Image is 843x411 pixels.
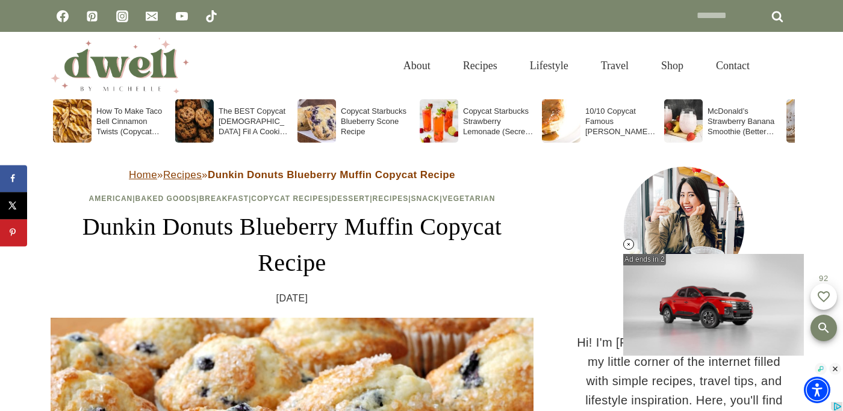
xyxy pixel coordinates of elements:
h1: Dunkin Donuts Blueberry Muffin Copycat Recipe [51,209,533,281]
a: Snack [411,194,440,203]
time: [DATE] [276,291,308,306]
a: Breakfast [199,194,249,203]
a: Email [140,4,164,28]
img: close_light.svg [829,363,841,375]
a: TikTok [199,4,223,28]
img: info_light.svg [815,363,827,375]
h3: HI THERE [576,299,792,321]
a: Baked Goods [135,194,197,203]
a: Dessert [332,194,370,203]
a: Recipes [447,46,514,85]
span: » » [129,169,455,181]
span: | | | | | | | [89,194,496,203]
a: Copycat Recipes [251,194,329,203]
a: Instagram [110,4,134,28]
a: YouTube [170,4,194,28]
a: Vegetarian [443,194,496,203]
a: Shop [645,46,700,85]
a: Facebook [51,4,75,28]
a: Recipes [163,169,202,181]
img: DWELL by michelle [51,38,189,93]
a: About [387,46,447,85]
a: Recipes [373,194,409,203]
a: Travel [585,46,645,85]
a: Contact [700,46,766,85]
div: Accessibility Menu [804,377,830,403]
nav: Primary Navigation [387,46,766,85]
strong: Dunkin Donuts Blueberry Muffin Copycat Recipe [208,169,455,181]
a: Home [129,169,157,181]
a: American [89,194,133,203]
a: Pinterest [80,4,104,28]
a: Lifestyle [514,46,585,85]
